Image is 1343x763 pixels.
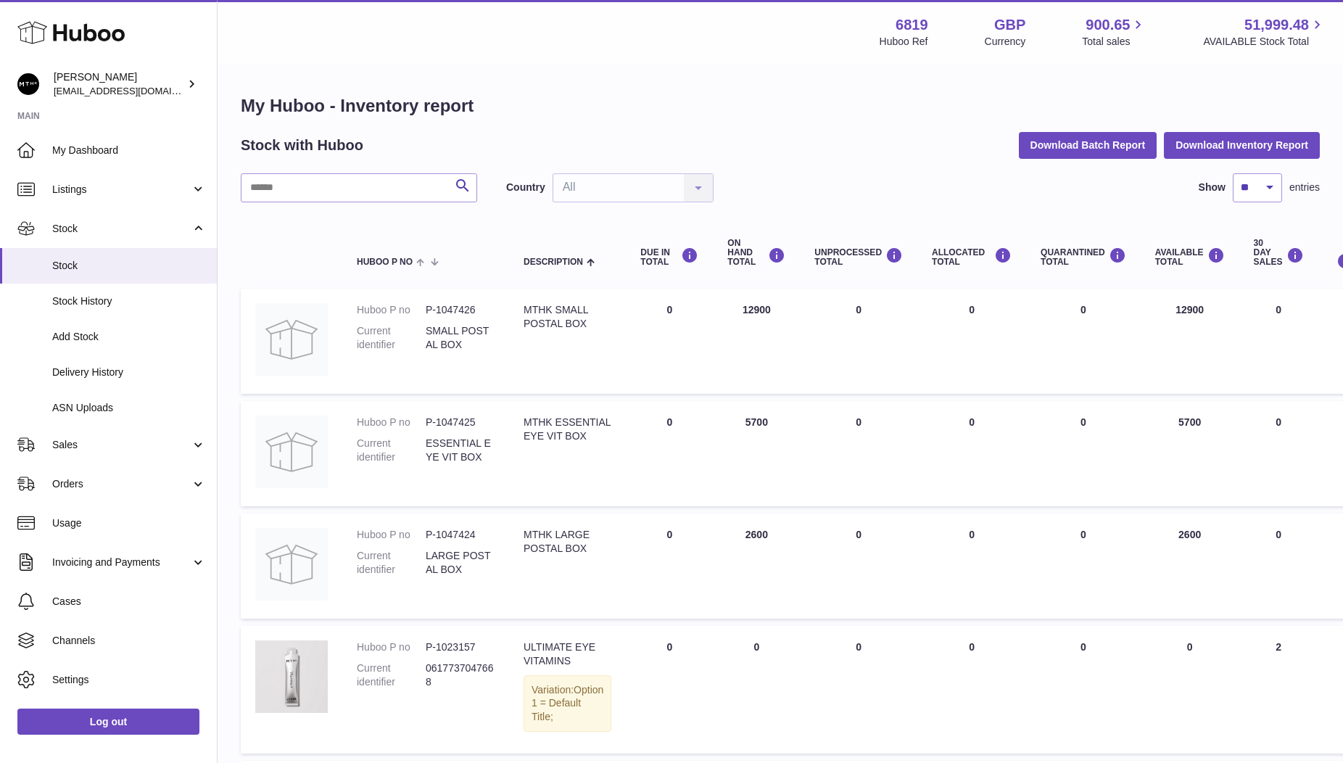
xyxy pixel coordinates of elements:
[1141,514,1239,619] td: 2600
[713,289,800,394] td: 12900
[1254,239,1304,268] div: 30 DAY SALES
[524,528,611,556] div: MTHK LARGE POSTAL BOX
[52,516,206,530] span: Usage
[1164,132,1320,158] button: Download Inventory Report
[713,514,800,619] td: 2600
[985,35,1026,49] div: Currency
[52,634,206,648] span: Channels
[800,401,917,506] td: 0
[1019,132,1157,158] button: Download Batch Report
[896,15,928,35] strong: 6819
[17,73,39,95] img: amar@mthk.com
[426,549,495,577] dd: LARGE POSTAL BOX
[357,528,426,542] dt: Huboo P no
[1080,304,1086,315] span: 0
[800,626,917,754] td: 0
[426,528,495,542] dd: P-1047424
[255,416,328,488] img: product image
[1289,181,1320,194] span: entries
[1141,289,1239,394] td: 12900
[506,181,545,194] label: Country
[626,401,713,506] td: 0
[52,673,206,687] span: Settings
[1041,247,1126,267] div: QUARANTINED Total
[52,438,191,452] span: Sales
[1239,514,1318,619] td: 0
[1203,35,1326,49] span: AVAILABLE Stock Total
[626,626,713,754] td: 0
[52,144,206,157] span: My Dashboard
[524,640,611,668] div: ULTIMATE EYE VITAMINS
[52,595,206,609] span: Cases
[1239,401,1318,506] td: 0
[1239,289,1318,394] td: 0
[917,626,1026,754] td: 0
[524,257,583,267] span: Description
[255,640,328,713] img: product image
[994,15,1025,35] strong: GBP
[1141,626,1239,754] td: 0
[1080,416,1086,428] span: 0
[52,183,191,197] span: Listings
[1086,15,1130,35] span: 900.65
[241,94,1320,117] h1: My Huboo - Inventory report
[1080,529,1086,540] span: 0
[917,514,1026,619] td: 0
[713,401,800,506] td: 5700
[626,514,713,619] td: 0
[1244,15,1309,35] span: 51,999.48
[52,401,206,415] span: ASN Uploads
[814,247,903,267] div: UNPROCESSED Total
[52,222,191,236] span: Stock
[727,239,785,268] div: ON HAND Total
[426,661,495,689] dd: 0617737047668
[426,437,495,464] dd: ESSENTIAL EYE VIT BOX
[917,289,1026,394] td: 0
[54,70,184,98] div: [PERSON_NAME]
[1080,641,1086,653] span: 0
[1082,15,1146,49] a: 900.65 Total sales
[52,477,191,491] span: Orders
[524,303,611,331] div: MTHK SMALL POSTAL BOX
[17,709,199,735] a: Log out
[357,549,426,577] dt: Current identifier
[1203,15,1326,49] a: 51,999.48 AVAILABLE Stock Total
[357,640,426,654] dt: Huboo P no
[255,303,328,376] img: product image
[52,330,206,344] span: Add Stock
[713,626,800,754] td: 0
[1155,247,1225,267] div: AVAILABLE Total
[255,528,328,601] img: product image
[932,247,1012,267] div: ALLOCATED Total
[1239,626,1318,754] td: 2
[917,401,1026,506] td: 0
[52,366,206,379] span: Delivery History
[426,416,495,429] dd: P-1047425
[800,289,917,394] td: 0
[880,35,928,49] div: Huboo Ref
[1199,181,1226,194] label: Show
[357,437,426,464] dt: Current identifier
[241,136,363,155] h2: Stock with Huboo
[426,640,495,654] dd: P-1023157
[357,661,426,689] dt: Current identifier
[524,416,611,443] div: MTHK ESSENTIAL EYE VIT BOX
[800,514,917,619] td: 0
[357,416,426,429] dt: Huboo P no
[426,324,495,352] dd: SMALL POSTAL BOX
[426,303,495,317] dd: P-1047426
[1082,35,1146,49] span: Total sales
[54,85,213,96] span: [EMAIL_ADDRESS][DOMAIN_NAME]
[52,294,206,308] span: Stock History
[52,259,206,273] span: Stock
[640,247,698,267] div: DUE IN TOTAL
[524,675,611,733] div: Variation:
[357,257,413,267] span: Huboo P no
[357,303,426,317] dt: Huboo P no
[626,289,713,394] td: 0
[1141,401,1239,506] td: 5700
[357,324,426,352] dt: Current identifier
[532,684,603,723] span: Option 1 = Default Title;
[52,556,191,569] span: Invoicing and Payments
